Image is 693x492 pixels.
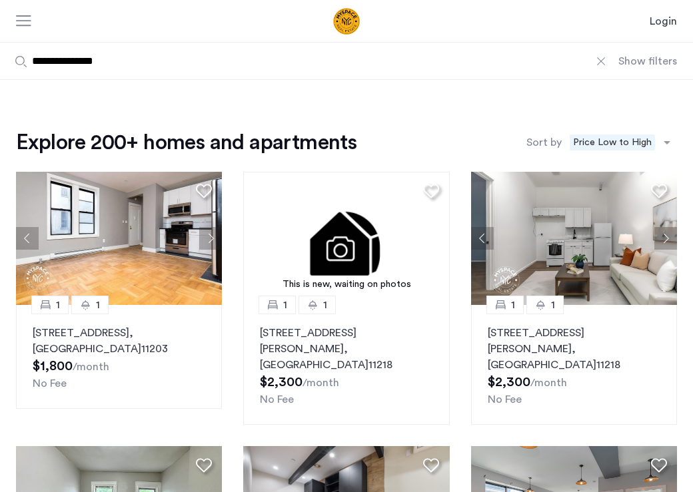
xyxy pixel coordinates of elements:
a: Login [650,13,677,29]
ng-select: sort-apartment [565,130,677,154]
p: [STREET_ADDRESS][PERSON_NAME] 11218 [260,325,432,373]
img: a8b926f1-9a91-4e5e-b036-feb4fe78ee5d_638880945617247159.jpeg [16,172,223,305]
sub: /month [303,377,339,388]
img: a8b926f1-9a91-4e5e-b036-feb4fe78ee5d_638850847483284209.jpeg [471,172,678,305]
a: Cazamio Logo [281,8,412,35]
span: $2,300 [488,375,530,389]
button: Next apartment [654,227,677,250]
label: Sort by [526,134,562,150]
span: 1 [551,297,555,313]
h1: Explore 200+ homes and apartments [16,129,356,156]
img: logo [281,8,412,35]
sub: /month [530,377,567,388]
button: Show or hide filters [618,53,677,69]
button: Previous apartment [16,227,39,250]
a: 11[STREET_ADDRESS][PERSON_NAME], [GEOGRAPHIC_DATA]11218No Fee [471,305,677,425]
span: 1 [511,297,515,313]
a: This is new, waiting on photos [243,172,450,305]
a: 11[STREET_ADDRESS], [GEOGRAPHIC_DATA]11203No Fee [16,305,222,409]
span: No Fee [260,394,294,405]
button: Next apartment [199,227,222,250]
span: 1 [323,297,327,313]
span: $1,800 [33,360,73,373]
iframe: chat widget [610,439,653,479]
span: Price Low to High [570,134,655,150]
sub: /month [73,362,109,372]
a: 11[STREET_ADDRESS][PERSON_NAME], [GEOGRAPHIC_DATA]11218No Fee [243,305,449,425]
button: Previous apartment [471,227,494,250]
p: [STREET_ADDRESS] 11203 [33,325,205,357]
span: $2,300 [260,375,303,389]
span: No Fee [488,394,522,405]
p: [STREET_ADDRESS][PERSON_NAME] 11218 [488,325,660,373]
img: 3.gif [243,172,450,305]
span: 1 [96,297,100,313]
span: 1 [283,297,287,313]
span: 1 [56,297,60,313]
span: No Fee [33,378,67,389]
div: This is new, waiting on photos [250,278,443,292]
